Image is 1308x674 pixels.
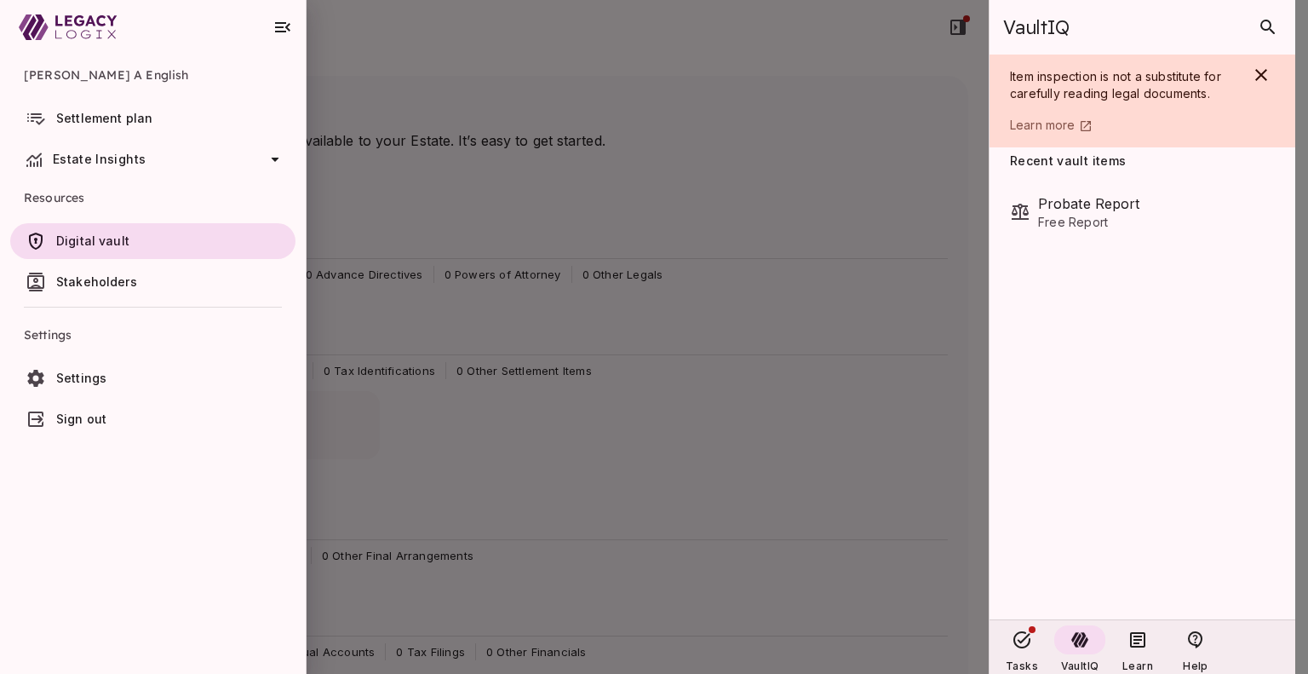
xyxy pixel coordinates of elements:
span: Sign out [56,412,106,426]
a: Settings [10,360,295,396]
span: Free Report [1038,214,1275,231]
span: Help [1183,660,1208,672]
span: [PERSON_NAME] A English [24,55,282,95]
a: Digital vault [10,223,295,259]
span: Digital vault [56,233,129,248]
span: Learn [1122,660,1153,672]
span: Tasks [1006,660,1038,672]
a: Settlement plan [10,101,295,136]
span: Item inspection is not a substitute for carefully reading legal documents. [1010,69,1225,101]
span: Recent vault items [1010,154,1126,168]
span: Resources [24,177,282,218]
span: Settings [56,371,106,385]
span: VaultIQ [1061,660,1099,672]
span: Settings [24,314,282,355]
span: Stakeholders [56,274,137,289]
a: Sign out [10,401,295,437]
span: Estate Insights [53,152,146,166]
span: VaultIQ [1003,15,1069,39]
span: Probate Report [1038,193,1275,214]
div: Estate Insights [10,141,295,177]
span: Settlement plan [56,111,152,125]
a: Stakeholders [10,264,295,300]
span: Learn more [1010,118,1076,132]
